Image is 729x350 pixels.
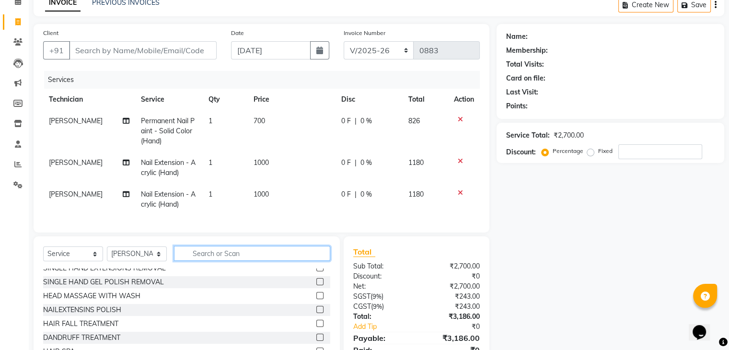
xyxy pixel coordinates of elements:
span: Nail Extension - Acrylic (Hand) [141,158,196,177]
span: 0 % [360,158,372,168]
div: ₹2,700.00 [554,130,584,140]
div: Net: [346,281,417,292]
iframe: chat widget [689,312,719,340]
div: ( ) [346,292,417,302]
span: 826 [408,117,420,125]
div: HEAD MASSAGE WITH WASH [43,291,140,301]
span: 1180 [408,158,424,167]
div: Name: [506,32,528,42]
span: 1000 [254,158,269,167]
span: 1 [208,158,212,167]
div: ₹243.00 [417,292,487,302]
th: Service [135,89,203,110]
label: Date [231,29,244,37]
div: ( ) [346,302,417,312]
span: SGST [353,292,370,301]
div: Card on file: [506,73,545,83]
div: HAIR FALL TREATMENT [43,319,118,329]
span: 9% [372,292,382,300]
div: ₹243.00 [417,302,487,312]
div: Total Visits: [506,59,544,70]
div: NAILEXTENSINS POLISH [43,305,121,315]
a: Add Tip [346,322,428,332]
span: 0 % [360,116,372,126]
span: [PERSON_NAME] [49,158,103,167]
div: Sub Total: [346,261,417,271]
label: Percentage [553,147,583,155]
th: Total [403,89,448,110]
span: 1 [208,190,212,198]
div: ₹2,700.00 [417,261,487,271]
span: 700 [254,117,265,125]
div: Discount: [506,147,536,157]
div: Service Total: [506,130,550,140]
th: Price [248,89,336,110]
div: ₹0 [417,271,487,281]
input: Search or Scan [174,246,330,261]
span: 1 [208,117,212,125]
span: 0 % [360,189,372,199]
span: 1180 [408,190,424,198]
label: Invoice Number [344,29,385,37]
span: CGST [353,302,371,311]
span: [PERSON_NAME] [49,117,103,125]
div: ₹3,186.00 [417,312,487,322]
span: [PERSON_NAME] [49,190,103,198]
div: DANDRUFF TREATMENT [43,333,120,343]
span: 1000 [254,190,269,198]
input: Search by Name/Mobile/Email/Code [69,41,217,59]
span: 0 F [341,189,351,199]
span: Nail Extension - Acrylic (Hand) [141,190,196,209]
div: Membership: [506,46,548,56]
th: Qty [203,89,248,110]
div: SINGLE HAND GEL POLISH REMOVAL [43,277,164,287]
span: | [355,189,357,199]
div: Points: [506,101,528,111]
span: | [355,116,357,126]
span: 9% [373,303,382,310]
label: Fixed [598,147,613,155]
label: Client [43,29,58,37]
span: Total [353,247,375,257]
div: Total: [346,312,417,322]
button: +91 [43,41,70,59]
span: Permanent Nail Paint - Solid Color (Hand) [141,117,195,145]
div: Last Visit: [506,87,538,97]
th: Action [448,89,480,110]
span: 0 F [341,116,351,126]
div: Discount: [346,271,417,281]
div: ₹0 [428,322,486,332]
div: ₹3,186.00 [417,332,487,344]
th: Technician [43,89,135,110]
span: | [355,158,357,168]
div: Payable: [346,332,417,344]
div: Services [44,71,487,89]
th: Disc [336,89,403,110]
div: SINGLE HAND EXTENSIONS REMOVAL [43,263,166,273]
div: ₹2,700.00 [417,281,487,292]
span: 0 F [341,158,351,168]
